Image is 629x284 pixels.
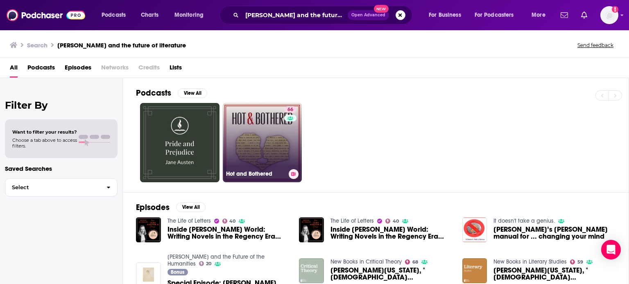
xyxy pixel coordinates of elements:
[101,61,129,78] span: Networks
[136,217,161,242] img: Inside Jane Austen’s World: Writing Novels in the Regency Era with Jane Austen’s House
[57,41,186,49] h3: [PERSON_NAME] and the future of literature
[469,9,526,22] button: open menu
[330,226,453,240] a: Inside Jane Austen’s World: Writing Novels in the Regency Era with Jane Austen’s House
[227,6,420,25] div: Search podcasts, credits, & more...
[178,88,207,98] button: View All
[600,6,618,24] img: User Profile
[65,61,91,78] a: Episodes
[171,270,184,275] span: Bonus
[493,258,567,265] a: New Books in Literary Studies
[12,129,77,135] span: Want to filter your results?
[167,226,290,240] a: Inside Jane Austen’s World: Writing Novels in the Regency Era with Jane Austen’s House
[348,10,389,20] button: Open AdvancedNew
[493,226,615,240] span: [PERSON_NAME]’s [PERSON_NAME] manual for ... changing your mind
[578,8,591,22] a: Show notifications dropdown
[493,217,555,224] a: It doesn't take a genius.
[532,9,545,21] span: More
[577,260,583,264] span: 59
[138,61,160,78] span: Credits
[136,202,170,212] h2: Episodes
[136,88,171,98] h2: Podcasts
[136,9,163,22] a: Charts
[405,259,418,264] a: 68
[526,9,556,22] button: open menu
[96,9,136,22] button: open menu
[12,137,77,149] span: Choose a tab above to access filters.
[600,6,618,24] span: Logged in as madeleinelbrownkensington
[226,170,285,177] h3: Hot and Bothered
[167,217,211,224] a: The Life of Letters
[575,42,616,49] button: Send feedback
[170,61,182,78] a: Lists
[330,217,374,224] a: The Life of Letters
[475,9,514,21] span: For Podcasters
[223,103,302,182] a: 66Hot and Bothered
[493,267,615,281] a: Chris Washington, "Nonbinary Jane Austen" (U Minnesota Press, 2025)
[167,253,265,267] a: Jane Austen and the Future of the Humanities
[612,6,618,13] svg: Add a profile image
[206,262,211,266] span: 20
[10,61,18,78] a: All
[27,61,55,78] a: Podcasts
[493,226,615,240] a: Jane’s Austen’s manual for ... changing your mind
[462,217,487,242] img: Jane’s Austen’s manual for ... changing your mind
[412,260,418,264] span: 68
[174,9,204,21] span: Monitoring
[242,9,348,22] input: Search podcasts, credits, & more...
[462,258,487,283] img: Chris Washington, "Nonbinary Jane Austen" (U Minnesota Press, 2025)
[423,9,471,22] button: open menu
[169,9,214,22] button: open menu
[601,240,621,259] div: Open Intercom Messenger
[5,99,118,111] h2: Filter By
[284,106,296,113] a: 66
[229,219,235,223] span: 40
[102,9,126,21] span: Podcasts
[287,106,293,114] span: 66
[600,6,618,24] button: Show profile menu
[136,88,207,98] a: PodcastsView All
[5,178,118,197] button: Select
[393,219,399,223] span: 40
[570,259,583,264] a: 59
[385,219,399,224] a: 40
[351,13,385,17] span: Open Advanced
[429,9,461,21] span: For Business
[5,185,100,190] span: Select
[27,41,48,49] h3: Search
[136,202,206,212] a: EpisodesView All
[5,165,118,172] p: Saved Searches
[167,226,290,240] span: Inside [PERSON_NAME] World: Writing Novels in the Regency Era with [PERSON_NAME] House
[7,7,85,23] img: Podchaser - Follow, Share and Rate Podcasts
[330,258,402,265] a: New Books in Critical Theory
[330,226,453,240] span: Inside [PERSON_NAME] World: Writing Novels in the Regency Era with [PERSON_NAME] House
[493,267,615,281] span: [PERSON_NAME][US_STATE], "[DEMOGRAPHIC_DATA] [PERSON_NAME]" (U [US_STATE] Press, 2025)
[557,8,571,22] a: Show notifications dropdown
[222,219,236,224] a: 40
[299,217,324,242] img: Inside Jane Austen’s World: Writing Novels in the Regency Era with Jane Austen’s House
[199,261,212,266] a: 20
[176,202,206,212] button: View All
[299,258,324,283] img: Chris Washington, "Nonbinary Jane Austen" (U Minnesota Press, 2025)
[374,5,389,13] span: New
[141,9,158,21] span: Charts
[330,267,453,281] a: Chris Washington, "Nonbinary Jane Austen" (U Minnesota Press, 2025)
[330,267,453,281] span: [PERSON_NAME][US_STATE], "[DEMOGRAPHIC_DATA] [PERSON_NAME]" (U [US_STATE] Press, 2025)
